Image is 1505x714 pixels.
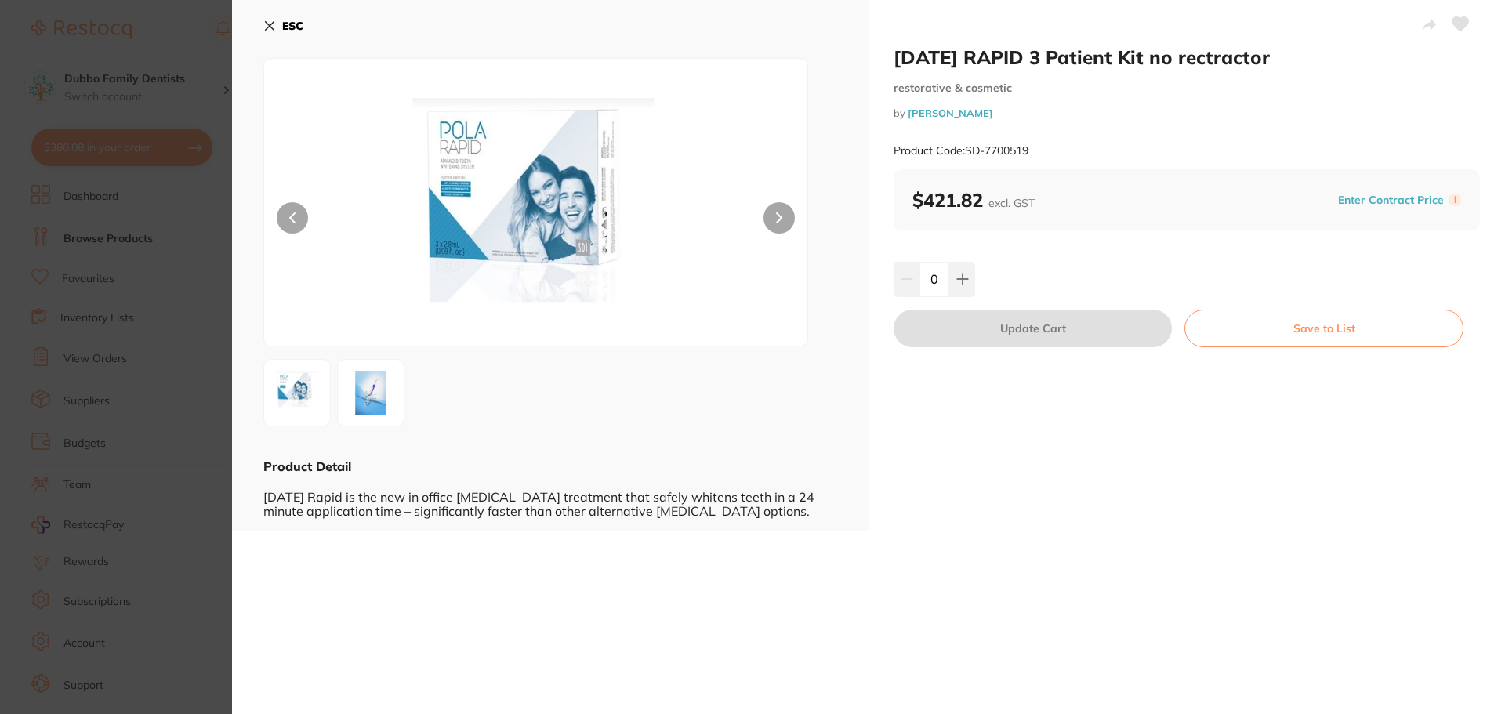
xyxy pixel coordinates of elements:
img: MTlfMi5qcGc [343,364,399,421]
b: $421.82 [912,188,1035,212]
b: Product Detail [263,458,351,474]
b: ESC [282,19,303,33]
h2: [DATE] RAPID 3 Patient Kit no rectractor [894,45,1480,69]
a: [PERSON_NAME] [908,107,993,119]
div: [DATE] Rapid is the new in office [MEDICAL_DATA] treatment that safely whitens teeth in a 24 minu... [263,475,837,518]
button: ESC [263,13,303,39]
button: Update Cart [894,310,1172,347]
label: i [1449,194,1461,206]
small: Product Code: SD-7700519 [894,144,1028,158]
img: MTkuanBn [269,364,325,421]
small: by [894,107,1480,119]
span: excl. GST [988,196,1035,210]
button: Save to List [1184,310,1463,347]
small: restorative & cosmetic [894,82,1480,95]
button: Enter Contract Price [1333,193,1449,208]
img: MTkuanBn [373,98,699,346]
